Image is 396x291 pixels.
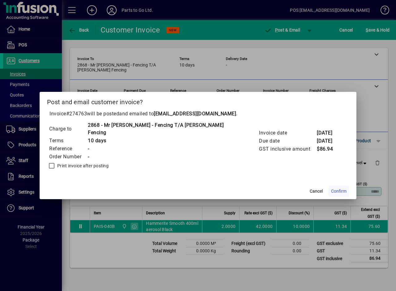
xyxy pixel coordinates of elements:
[56,163,109,169] label: Print invoice after posting
[316,145,341,153] td: $86.94
[66,111,87,117] span: #274763
[306,186,326,197] button: Cancel
[49,145,88,153] td: Reference
[329,186,349,197] button: Confirm
[88,153,238,161] td: -
[316,137,341,145] td: [DATE]
[119,111,236,117] span: and emailed to
[259,145,316,153] td: GST inclusive amount
[259,137,316,145] td: Due date
[88,121,238,137] td: 2868 - Mr [PERSON_NAME] - Fencing T/A [PERSON_NAME] Fencing
[331,188,346,195] span: Confirm
[49,137,88,145] td: Terms
[49,153,88,161] td: Order Number
[88,145,238,153] td: -
[49,121,88,137] td: Charge to
[259,129,316,137] td: Invoice date
[316,129,341,137] td: [DATE]
[310,188,323,195] span: Cancel
[40,92,356,110] h2: Post and email customer invoice?
[154,111,236,117] b: [EMAIL_ADDRESS][DOMAIN_NAME]
[88,137,238,145] td: 10 days
[47,110,349,118] p: Invoice will be posted .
